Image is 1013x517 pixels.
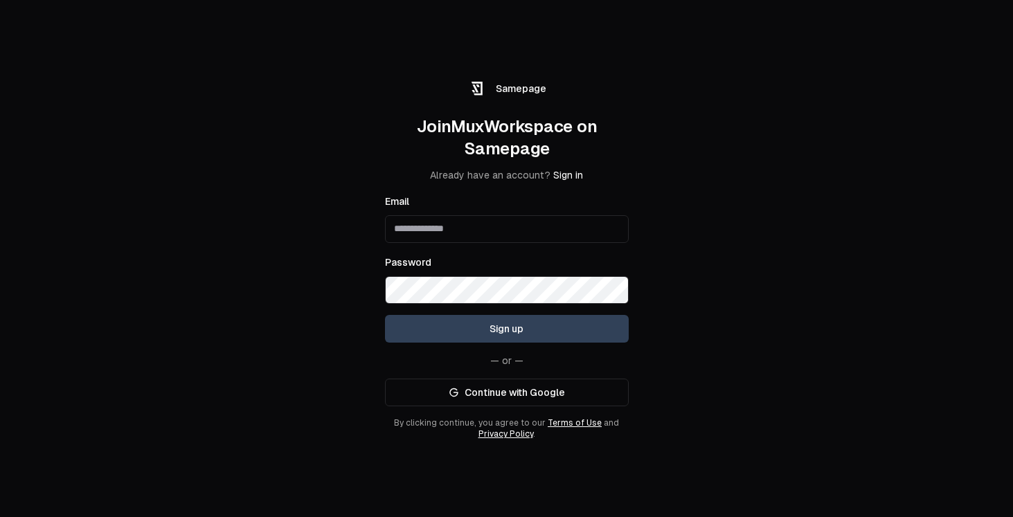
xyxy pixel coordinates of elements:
button: Sign up [385,315,629,343]
label: Password [385,257,431,268]
label: Email [385,196,409,207]
p: By clicking continue, you agree to our and . [385,417,629,439]
div: — or — [385,354,629,368]
p: Already have an account? [385,168,629,182]
a: Privacy Policy [478,429,533,439]
a: Terms of Use [548,418,602,428]
h1: Join Mux Workspace on Samepage [385,116,629,160]
span: Samepage [496,82,546,96]
a: Continue with Google [385,379,629,406]
a: Sign in [553,170,583,181]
